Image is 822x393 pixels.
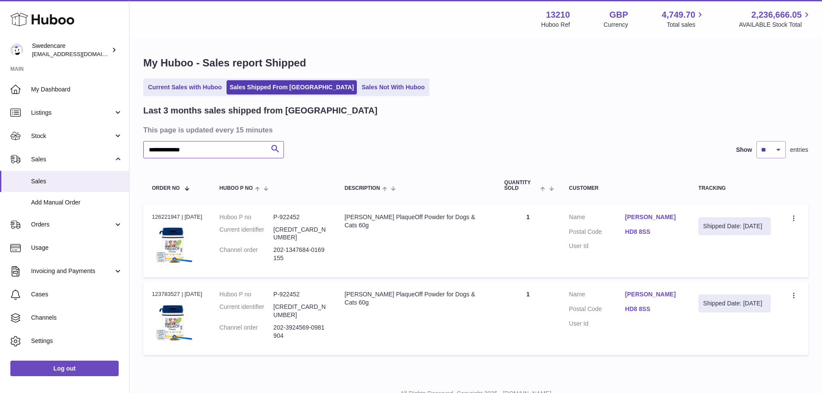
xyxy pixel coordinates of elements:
[703,222,766,230] div: Shipped Date: [DATE]
[31,244,123,252] span: Usage
[274,226,328,242] dd: [CREDIT_CARD_NUMBER]
[496,282,561,355] td: 1
[31,314,123,322] span: Channels
[569,305,625,315] dt: Postal Code
[152,185,180,191] span: Order No
[569,290,625,301] dt: Name
[739,21,812,29] span: AVAILABLE Stock Total
[31,109,113,117] span: Listings
[152,301,195,344] img: $_57.JPG
[32,50,127,57] span: [EMAIL_ADDRESS][DOMAIN_NAME]
[220,303,274,319] dt: Current identifier
[739,9,812,29] a: 2,236,666.05 AVAILABLE Stock Total
[569,228,625,238] dt: Postal Code
[496,204,561,277] td: 1
[609,9,628,21] strong: GBP
[274,213,328,221] dd: P-922452
[220,246,274,262] dt: Channel order
[220,290,274,299] dt: Huboo P no
[569,320,625,328] dt: User Id
[359,80,428,94] a: Sales Not With Huboo
[143,125,806,135] h3: This page is updated every 15 minutes
[31,337,123,345] span: Settings
[10,44,23,57] img: internalAdmin-13210@internal.huboo.com
[345,290,487,307] div: [PERSON_NAME] PlaqueOff Powder for Dogs & Cats 60g
[274,246,328,262] dd: 202-1347684-0169155
[625,228,681,236] a: HD8 8SS
[274,303,328,319] dd: [CREDIT_CARD_NUMBER]
[31,290,123,299] span: Cases
[604,21,628,29] div: Currency
[569,242,625,250] dt: User Id
[31,132,113,140] span: Stock
[625,305,681,313] a: HD8 8SS
[699,185,771,191] div: Tracking
[31,155,113,163] span: Sales
[31,177,123,185] span: Sales
[152,290,202,298] div: 123783527 | [DATE]
[541,21,570,29] div: Huboo Ref
[625,213,681,221] a: [PERSON_NAME]
[667,21,705,29] span: Total sales
[790,146,808,154] span: entries
[751,9,802,21] span: 2,236,666.05
[31,198,123,207] span: Add Manual Order
[143,105,378,116] h2: Last 3 months sales shipped from [GEOGRAPHIC_DATA]
[662,9,696,21] span: 4,749.70
[569,213,625,223] dt: Name
[625,290,681,299] a: [PERSON_NAME]
[31,85,123,94] span: My Dashboard
[345,213,487,230] div: [PERSON_NAME] PlaqueOff Powder for Dogs & Cats 60g
[145,80,225,94] a: Current Sales with Huboo
[546,9,570,21] strong: 13210
[220,185,253,191] span: Huboo P no
[274,324,328,340] dd: 202-3924569-0981904
[152,223,195,267] img: $_57.JPG
[31,220,113,229] span: Orders
[569,185,681,191] div: Customer
[220,324,274,340] dt: Channel order
[227,80,357,94] a: Sales Shipped From [GEOGRAPHIC_DATA]
[736,146,752,154] label: Show
[143,56,808,70] h1: My Huboo - Sales report Shipped
[31,267,113,275] span: Invoicing and Payments
[703,299,766,308] div: Shipped Date: [DATE]
[220,226,274,242] dt: Current identifier
[662,9,705,29] a: 4,749.70 Total sales
[32,42,110,58] div: Swedencare
[504,180,539,191] span: Quantity Sold
[10,361,119,376] a: Log out
[152,213,202,221] div: 126221947 | [DATE]
[274,290,328,299] dd: P-922452
[220,213,274,221] dt: Huboo P no
[345,185,380,191] span: Description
